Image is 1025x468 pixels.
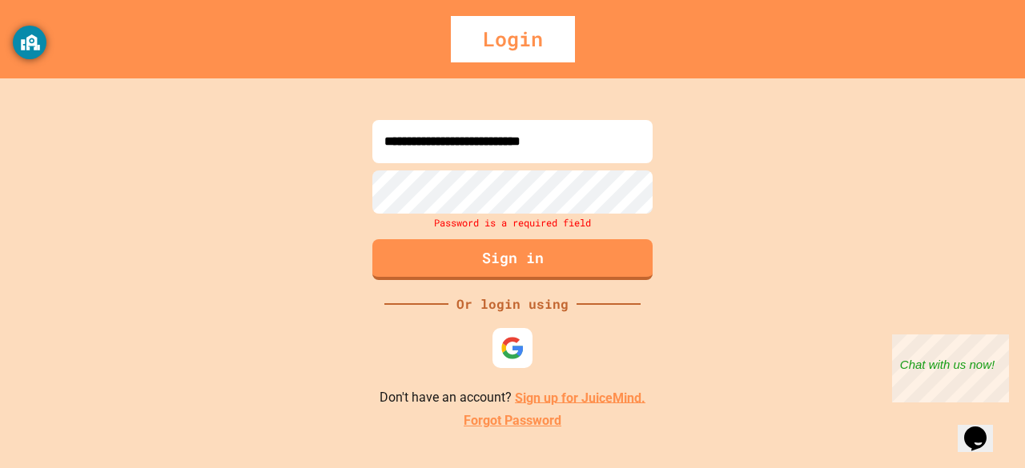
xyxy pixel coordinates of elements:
[368,214,657,231] div: Password is a required field
[464,411,561,430] a: Forgot Password
[451,16,575,62] div: Login
[380,388,645,408] p: Don't have an account?
[500,336,525,360] img: google-icon.svg
[892,334,1009,402] iframe: chat widget
[372,239,653,280] button: Sign in
[13,26,46,59] button: GoGuardian Privacy Information
[448,294,577,314] div: Or login using
[515,390,645,405] a: Sign up for JuiceMind.
[958,404,1009,452] iframe: chat widget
